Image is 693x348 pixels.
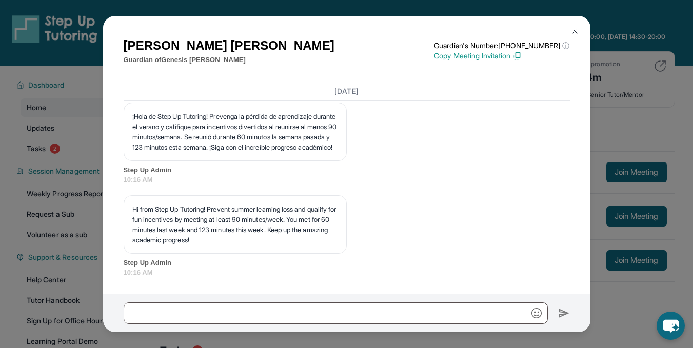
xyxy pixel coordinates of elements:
[132,204,338,245] p: Hi from Step Up Tutoring! Prevent summer learning loss and qualify for fun incentives by meeting ...
[558,307,570,319] img: Send icon
[132,111,338,152] p: ¡Hola de Step Up Tutoring! Prevenga la pérdida de aprendizaje durante el verano y califique para ...
[124,36,334,55] h1: [PERSON_NAME] [PERSON_NAME]
[124,165,570,175] span: Step Up Admin
[124,175,570,185] span: 10:16 AM
[124,86,570,96] h3: [DATE]
[657,312,685,340] button: chat-button
[512,51,522,60] img: Copy Icon
[571,27,579,35] img: Close Icon
[562,40,569,51] span: ⓘ
[531,308,542,318] img: Emoji
[124,258,570,268] span: Step Up Admin
[434,40,569,51] p: Guardian's Number: [PHONE_NUMBER]
[434,51,569,61] p: Copy Meeting Invitation
[124,268,570,278] span: 10:16 AM
[124,55,334,65] p: Guardian of Genesis [PERSON_NAME]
